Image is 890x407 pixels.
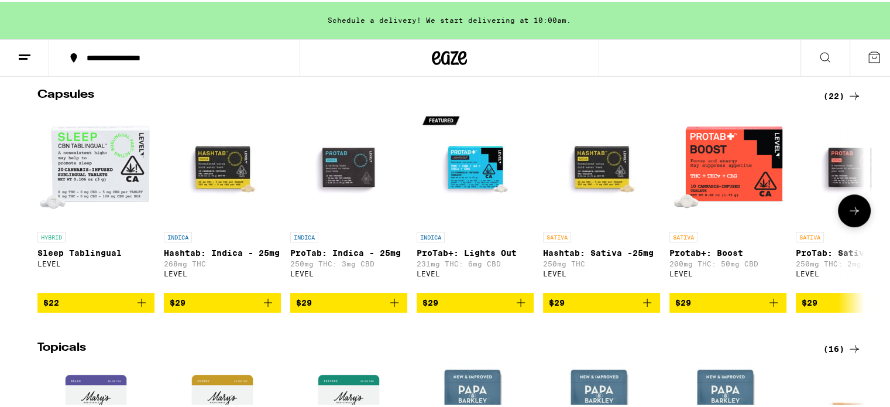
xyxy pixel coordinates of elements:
span: $29 [675,296,691,306]
p: Hashtab: Sativa -25mg [543,247,660,256]
p: INDICA [290,230,318,241]
p: Hashtab: Indica - 25mg [164,247,281,256]
div: LEVEL [417,268,534,276]
p: SATIVA [796,230,824,241]
div: LEVEL [164,268,281,276]
p: ProTab+: Lights Out [417,247,534,256]
span: $22 [43,296,59,306]
a: Open page for Hashtab: Sativa -25mg from LEVEL [543,107,660,291]
div: LEVEL [37,258,154,266]
img: LEVEL - ProTab: Indica - 25mg [290,107,407,224]
span: $29 [422,296,438,306]
button: Redirect to URL [1,1,639,85]
p: INDICA [417,230,445,241]
button: Add to bag [417,291,534,311]
p: SATIVA [543,230,571,241]
img: LEVEL - Hashtab: Indica - 25mg [164,107,281,224]
img: LEVEL - ProTab+: Lights Out [417,107,534,224]
a: Open page for ProTab: Indica - 25mg from LEVEL [290,107,407,291]
span: $29 [802,296,817,306]
div: LEVEL [669,268,786,276]
img: LEVEL - Hashtab: Sativa -25mg [543,107,660,224]
button: Add to bag [290,291,407,311]
p: INDICA [164,230,192,241]
a: Open page for ProTab+: Lights Out from LEVEL [417,107,534,291]
a: Open page for Protab+: Boost from LEVEL [669,107,786,291]
p: 250mg THC [543,258,660,266]
img: LEVEL - Protab+: Boost [669,107,786,224]
a: (16) [823,340,861,354]
div: LEVEL [543,268,660,276]
h2: Topicals [37,340,804,354]
span: $29 [549,296,565,306]
p: Protab+: Boost [669,247,786,256]
span: Hi. Need any help? [7,8,84,18]
h2: Capsules [37,87,804,101]
a: (22) [823,87,861,101]
div: LEVEL [290,268,407,276]
p: HYBRID [37,230,66,241]
p: 200mg THC: 50mg CBD [669,258,786,266]
button: Add to bag [164,291,281,311]
button: Add to bag [543,291,660,311]
p: Sleep Tablingual [37,247,154,256]
p: 250mg THC: 3mg CBD [290,258,407,266]
a: Open page for Hashtab: Indica - 25mg from LEVEL [164,107,281,291]
button: Add to bag [669,291,786,311]
img: LEVEL - Sleep Tablingual [37,107,154,224]
button: Add to bag [37,291,154,311]
p: 231mg THC: 6mg CBD [417,258,534,266]
p: SATIVA [669,230,697,241]
p: ProTab: Indica - 25mg [290,247,407,256]
p: 268mg THC [164,258,281,266]
span: $29 [296,296,312,306]
span: $29 [170,296,185,306]
a: Open page for Sleep Tablingual from LEVEL [37,107,154,291]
